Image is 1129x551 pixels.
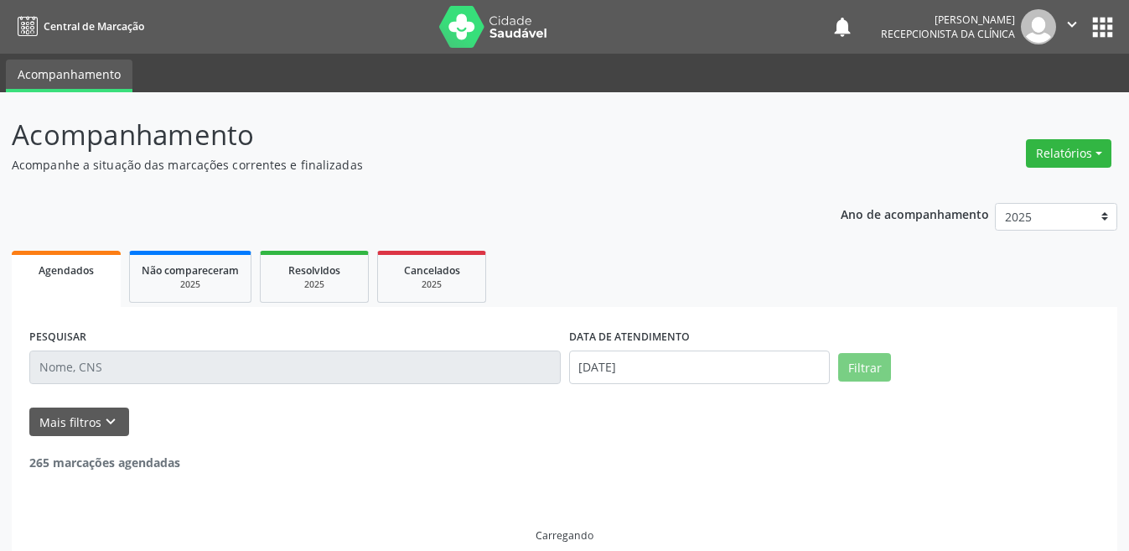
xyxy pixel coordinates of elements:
div: Carregando [536,528,593,543]
span: Central de Marcação [44,19,144,34]
a: Acompanhamento [6,60,132,92]
button: apps [1088,13,1117,42]
input: Selecione um intervalo [569,351,831,384]
a: Central de Marcação [12,13,144,40]
div: 2025 [272,278,356,291]
label: DATA DE ATENDIMENTO [569,325,690,351]
label: PESQUISAR [29,325,86,351]
span: Cancelados [404,263,460,278]
button: Mais filtroskeyboard_arrow_down [29,408,129,437]
div: 2025 [390,278,474,291]
img: img [1021,9,1056,44]
span: Recepcionista da clínica [881,27,1015,41]
p: Ano de acompanhamento [841,203,989,224]
p: Acompanhe a situação das marcações correntes e finalizadas [12,156,785,174]
i: keyboard_arrow_down [101,413,120,431]
i:  [1063,15,1081,34]
span: Agendados [39,263,94,278]
div: 2025 [142,278,239,291]
button: notifications [831,15,854,39]
span: Resolvidos [288,263,340,278]
input: Nome, CNS [29,351,561,384]
div: [PERSON_NAME] [881,13,1015,27]
strong: 265 marcações agendadas [29,455,180,470]
button:  [1056,9,1088,44]
p: Acompanhamento [12,114,785,156]
span: Não compareceram [142,263,239,278]
button: Relatórios [1026,139,1111,168]
button: Filtrar [838,353,891,382]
